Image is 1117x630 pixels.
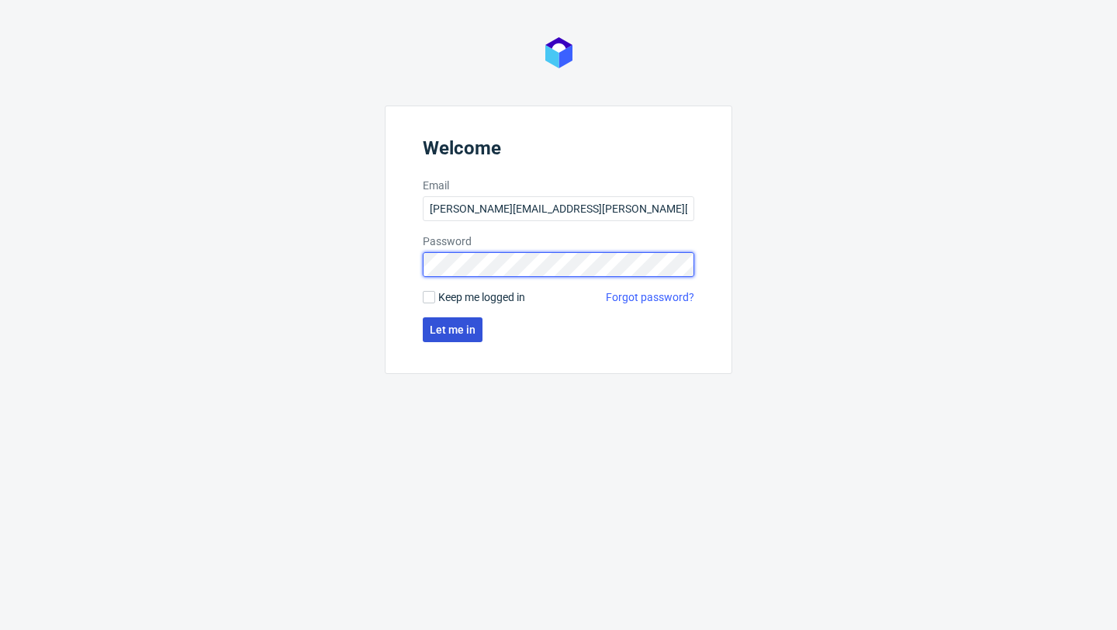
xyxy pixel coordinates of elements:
input: you@youremail.com [423,196,694,221]
label: Password [423,234,694,249]
span: Keep me logged in [438,289,525,305]
span: Let me in [430,324,476,335]
label: Email [423,178,694,193]
header: Welcome [423,137,694,165]
a: Forgot password? [606,289,694,305]
button: Let me in [423,317,482,342]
